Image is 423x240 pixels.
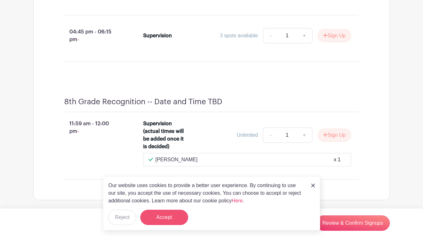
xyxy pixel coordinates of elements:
[143,120,188,150] div: Supervision (actual times will be added once it is decided)
[64,97,222,106] h4: 8th Grade Recognition -- Date and Time TBD
[143,32,172,40] div: Supervision
[318,29,351,42] button: Sign Up
[318,128,351,142] button: Sign Up
[296,28,312,43] a: +
[311,184,315,187] img: close_button-5f87c8562297e5c2d7936805f587ecaba9071eb48480494691a3f1689db116b3.svg
[140,210,188,225] button: Accept
[108,210,136,225] button: Reject
[296,127,312,143] a: +
[156,156,198,164] p: [PERSON_NAME]
[54,25,133,46] p: 04:45 pm - 06:15 pm
[77,37,79,42] span: -
[263,127,278,143] a: -
[237,131,258,139] div: Unlimited
[108,182,304,205] p: Our website uses cookies to provide a better user experience. By continuing to use our site, you ...
[54,117,133,138] p: 11:59 am - 12:00 pm
[263,28,278,43] a: -
[232,198,243,203] a: Here
[77,128,79,134] span: -
[334,156,341,164] div: x 1
[220,32,258,40] div: 3 spots available
[316,215,390,231] a: Review & Confirm Signups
